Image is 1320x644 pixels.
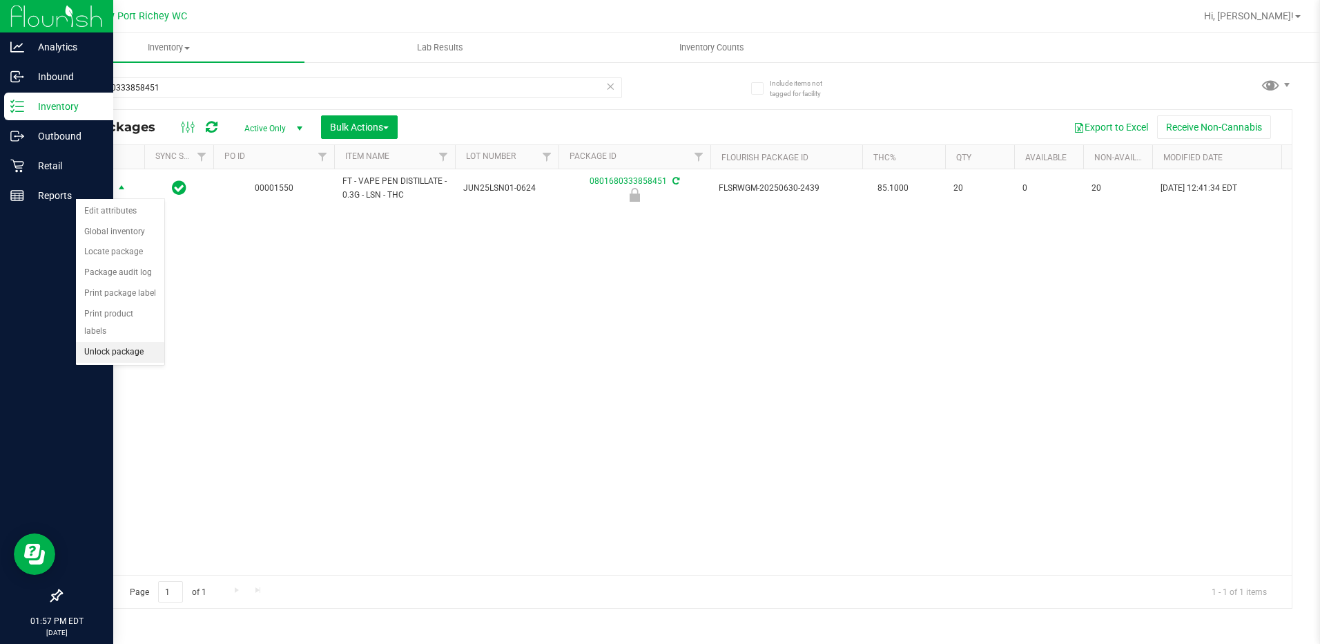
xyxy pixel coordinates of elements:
[873,153,896,162] a: THC%
[688,145,710,169] a: Filter
[76,242,164,263] li: Locate package
[14,533,55,575] iframe: Resource center
[76,342,164,363] li: Unlock package
[321,115,398,139] button: Bulk Actions
[1163,153,1223,162] a: Modified Date
[172,178,186,198] span: In Sync
[24,68,107,85] p: Inbound
[1157,115,1271,139] button: Receive Non-Cannabis
[10,159,24,173] inline-svg: Retail
[311,145,334,169] a: Filter
[76,201,164,222] li: Edit attributes
[1065,115,1157,139] button: Export to Excel
[10,189,24,202] inline-svg: Reports
[606,77,616,95] span: Clear
[661,41,763,54] span: Inventory Counts
[570,151,617,161] a: Package ID
[10,129,24,143] inline-svg: Outbound
[72,120,169,135] span: All Packages
[24,39,107,55] p: Analytics
[1094,153,1156,162] a: Non-Available
[10,40,24,54] inline-svg: Analytics
[6,615,107,627] p: 01:57 PM EDT
[10,100,24,113] inline-svg: Inventory
[719,182,854,195] span: FLSRWGM-20250630-2439
[61,77,622,98] input: Search Package ID, Item Name, SKU, Lot or Part Number...
[224,151,245,161] a: PO ID
[342,175,447,201] span: FT - VAPE PEN DISTILLATE - 0.3G - LSN - THC
[76,283,164,304] li: Print package label
[304,33,576,62] a: Lab Results
[953,182,1006,195] span: 20
[158,581,183,603] input: 1
[956,153,971,162] a: Qty
[155,151,208,161] a: Sync Status
[113,179,130,198] span: select
[536,145,559,169] a: Filter
[33,33,304,62] a: Inventory
[1022,182,1075,195] span: 0
[24,158,107,174] p: Retail
[1201,581,1278,602] span: 1 - 1 of 1 items
[24,98,107,115] p: Inventory
[24,128,107,144] p: Outbound
[871,178,915,198] span: 85.1000
[76,263,164,283] li: Package audit log
[556,188,712,202] div: Newly Received
[463,182,550,195] span: JUN25LSN01-0624
[721,153,808,162] a: Flourish Package ID
[398,41,482,54] span: Lab Results
[670,176,679,186] span: Sync from Compliance System
[191,145,213,169] a: Filter
[255,183,293,193] a: 00001550
[118,581,217,603] span: Page of 1
[590,176,667,186] a: 0801680333858451
[76,222,164,243] li: Global inventory
[466,151,516,161] a: Lot Number
[1204,10,1294,21] span: Hi, [PERSON_NAME]!
[76,304,164,342] li: Print product labels
[10,70,24,84] inline-svg: Inbound
[330,122,389,133] span: Bulk Actions
[1025,153,1067,162] a: Available
[576,33,848,62] a: Inventory Counts
[1161,182,1237,195] span: [DATE] 12:41:34 EDT
[33,41,304,54] span: Inventory
[95,10,187,22] span: New Port Richey WC
[6,627,107,638] p: [DATE]
[345,151,389,161] a: Item Name
[432,145,455,169] a: Filter
[24,187,107,204] p: Reports
[770,78,839,99] span: Include items not tagged for facility
[1091,182,1144,195] span: 20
